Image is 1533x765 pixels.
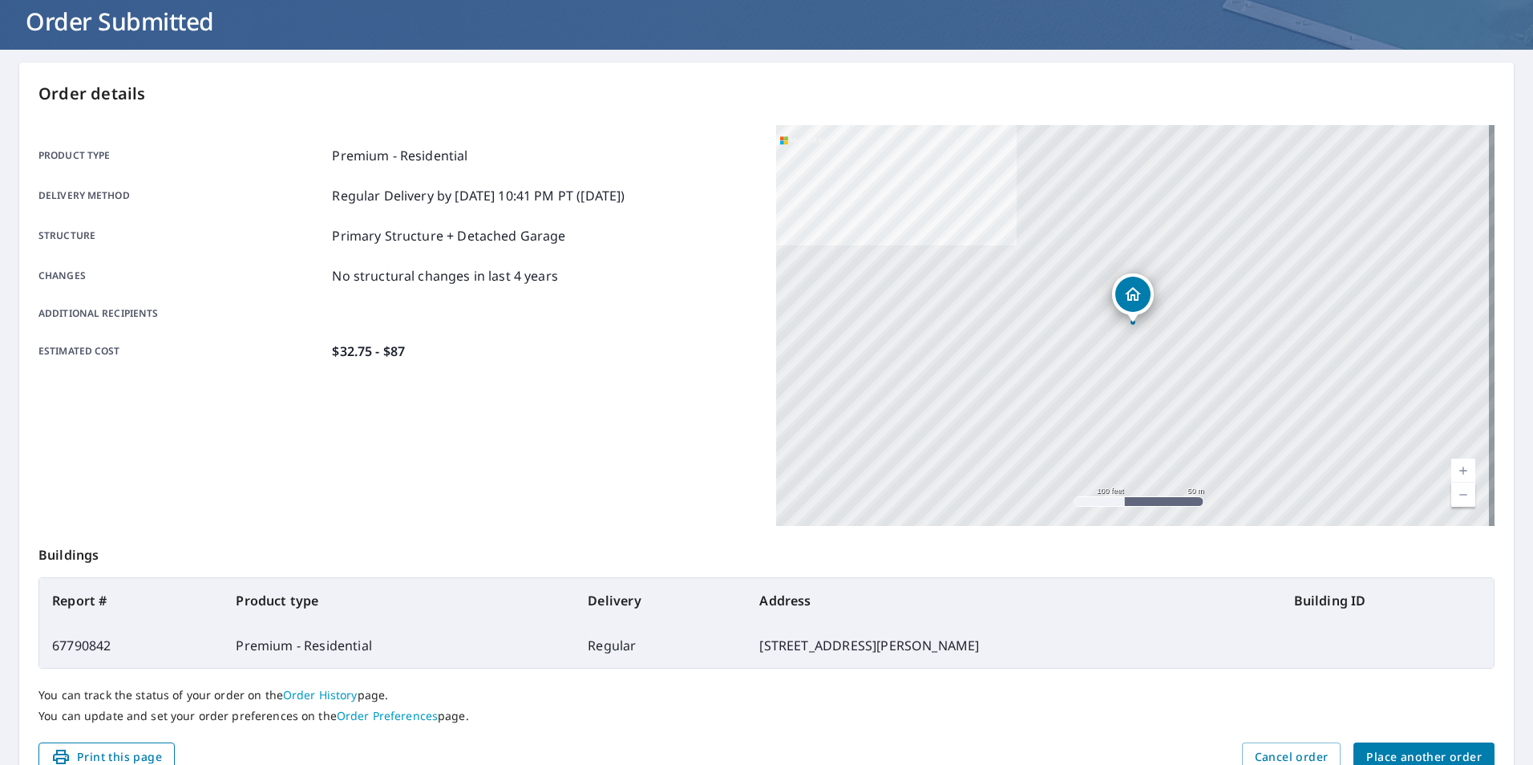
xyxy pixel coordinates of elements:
th: Product type [223,578,575,623]
td: Regular [575,623,746,668]
td: [STREET_ADDRESS][PERSON_NAME] [746,623,1280,668]
p: Buildings [38,526,1495,577]
a: Current Level 17, Zoom In [1451,459,1475,483]
p: Delivery method [38,186,326,205]
p: Structure [38,226,326,245]
p: Changes [38,266,326,285]
div: Dropped pin, building 1, Residential property, 2036 Sara Lynn Rd Fairbanks, AK 99712 [1112,273,1154,323]
p: $32.75 - $87 [332,342,405,361]
td: 67790842 [39,623,223,668]
a: Order Preferences [337,708,438,723]
td: Premium - Residential [223,623,575,668]
a: Order History [283,687,358,702]
th: Building ID [1281,578,1494,623]
a: Current Level 17, Zoom Out [1451,483,1475,507]
p: Order details [38,82,1495,106]
p: No structural changes in last 4 years [332,266,558,285]
p: You can update and set your order preferences on the page. [38,709,1495,723]
h1: Order Submitted [19,5,1514,38]
th: Delivery [575,578,746,623]
th: Address [746,578,1280,623]
p: Regular Delivery by [DATE] 10:41 PM PT ([DATE]) [332,186,625,205]
p: Additional recipients [38,306,326,321]
th: Report # [39,578,223,623]
p: You can track the status of your order on the page. [38,688,1495,702]
p: Estimated cost [38,342,326,361]
p: Primary Structure + Detached Garage [332,226,565,245]
p: Premium - Residential [332,146,467,165]
p: Product type [38,146,326,165]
